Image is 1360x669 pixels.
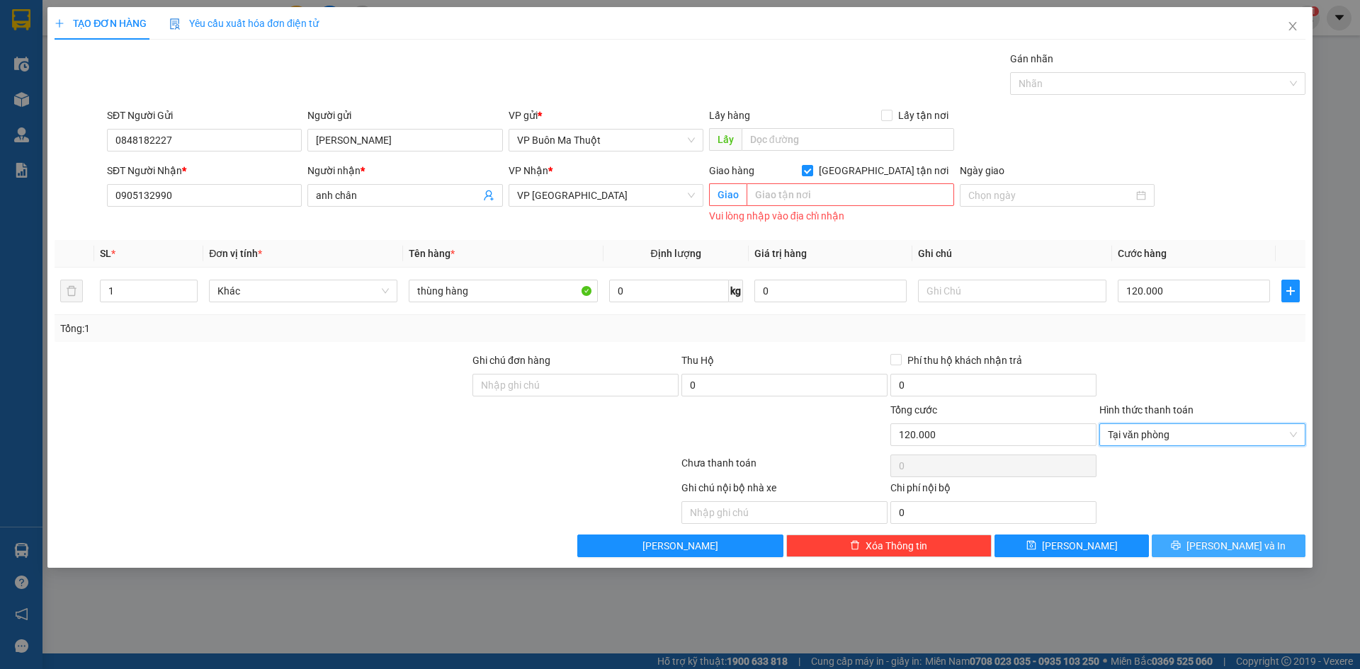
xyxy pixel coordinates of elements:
[709,110,750,121] span: Lấy hàng
[483,190,494,201] span: user-add
[107,163,302,178] div: SĐT Người Nhận
[209,248,262,259] span: Đơn vị tính
[709,183,747,206] span: Giao
[60,280,83,302] button: delete
[169,18,181,30] img: icon
[55,18,64,28] span: plus
[307,163,502,178] div: Người nhận
[912,240,1112,268] th: Ghi chú
[186,282,194,291] span: up
[742,128,954,151] input: Dọc đường
[890,404,937,416] span: Tổng cước
[472,374,679,396] input: Ghi chú đơn hàng
[754,280,907,302] input: 0
[1152,534,1305,557] button: printer[PERSON_NAME] và In
[1281,280,1300,302] button: plus
[786,534,992,557] button: deleteXóa Thông tin
[709,128,742,151] span: Lấy
[169,18,319,29] span: Yêu cầu xuất hóa đơn điện tử
[892,108,954,123] span: Lấy tận nơi
[890,480,1096,501] div: Chi phí nội bộ
[472,355,550,366] label: Ghi chú đơn hàng
[100,248,111,259] span: SL
[1042,538,1118,554] span: [PERSON_NAME]
[642,538,718,554] span: [PERSON_NAME]
[1287,21,1298,32] span: close
[409,248,455,259] span: Tên hàng
[681,355,714,366] span: Thu Hộ
[918,280,1106,302] input: Ghi Chú
[55,18,147,29] span: TẠO ĐƠN HÀNG
[60,321,525,336] div: Tổng: 1
[107,108,302,123] div: SĐT Người Gửi
[729,280,743,302] span: kg
[681,480,888,501] div: Ghi chú nội bộ nhà xe
[307,108,502,123] div: Người gửi
[1282,285,1299,297] span: plus
[1099,404,1194,416] label: Hình thức thanh toán
[850,540,860,551] span: delete
[181,291,197,302] span: Decrease Value
[1010,53,1053,64] label: Gán nhãn
[1289,430,1298,439] span: close-circle
[217,280,389,302] span: Khác
[509,108,703,123] div: VP gửi
[186,292,194,301] span: down
[651,248,701,259] span: Định lượng
[1171,540,1181,551] span: printer
[409,280,597,302] input: VD: Bàn, Ghế
[709,165,754,176] span: Giao hàng
[680,455,889,480] div: Chưa thanh toán
[747,183,954,206] input: Giao tận nơi
[709,208,954,224] div: Vui lòng nhập vào địa chỉ nhận
[681,501,888,524] input: Nhập ghi chú
[960,165,1004,176] label: Ngày giao
[1026,540,1036,551] span: save
[1273,7,1313,47] button: Close
[577,534,783,557] button: [PERSON_NAME]
[994,534,1148,557] button: save[PERSON_NAME]
[968,188,1133,203] input: Ngày giao
[754,248,807,259] span: Giá trị hàng
[1118,248,1167,259] span: Cước hàng
[509,165,548,176] span: VP Nhận
[1186,538,1286,554] span: [PERSON_NAME] và In
[181,280,197,291] span: Increase Value
[813,163,954,178] span: [GEOGRAPHIC_DATA] tận nơi
[866,538,927,554] span: Xóa Thông tin
[1108,424,1297,445] span: Tại văn phòng
[902,353,1028,368] span: Phí thu hộ khách nhận trả
[517,130,695,151] span: VP Buôn Ma Thuột
[517,185,695,206] span: VP Tuy Hòa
